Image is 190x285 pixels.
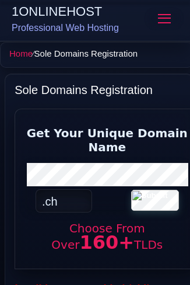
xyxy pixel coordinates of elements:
strong: 160+ [79,231,134,253]
a: Home [6,48,33,58]
a: 1ONLINEHOST [12,4,102,19]
input: Submit [131,190,179,211]
h5: Professional Web Hosting [6,23,167,33]
span: Sole Domains Registration [34,48,138,58]
h1: Sole Domains Registration [15,84,182,97]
